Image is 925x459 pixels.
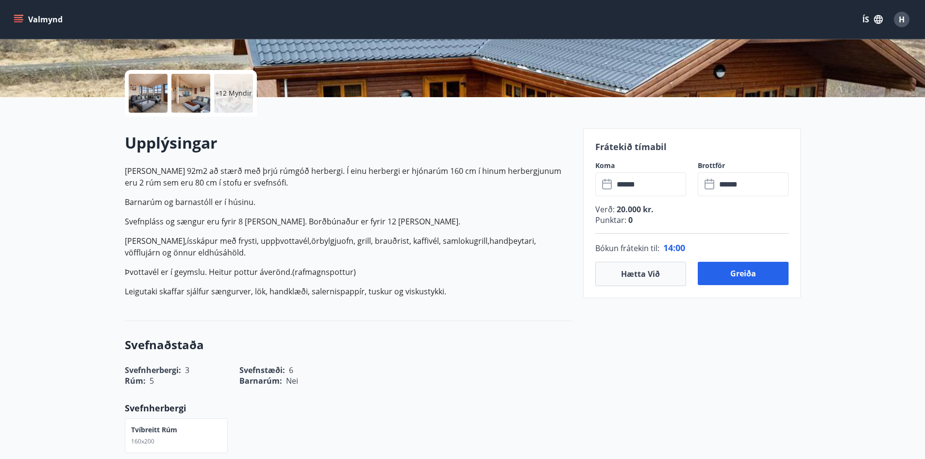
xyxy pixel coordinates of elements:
label: Brottför [698,161,789,170]
label: Koma [595,161,686,170]
button: H [890,8,913,31]
p: [PERSON_NAME],ísskápur með frysti, uppþvottavél,örbylgjuofn, grill, brauðrist, kaffivél, samlokug... [125,235,572,258]
h2: Upplýsingar [125,132,572,153]
button: ÍS [857,11,888,28]
p: Þvottavél er í geymslu. Heitur pottur áverönd.(rafmagnspottur) [125,266,572,278]
span: Rúm : [125,375,146,386]
span: H [899,14,905,25]
p: Leigutaki skaffar sjálfur sængurver, lök, handklæði, salernispappír, tuskur og viskustykki. [125,286,572,297]
span: 14 : [663,242,675,254]
p: [PERSON_NAME] 92m2 að stærð með þrjú rúmgóð herbergi. Í einu herbergi er hjónarúm 160 cm í hinum ... [125,165,572,188]
span: 00 [675,242,685,254]
p: Svefnherbergi [125,402,572,414]
p: +12 Myndir [215,88,252,98]
p: Tvíbreitt rúm [131,425,177,435]
span: Bókun frátekin til : [595,242,659,254]
p: Frátekið tímabil [595,140,789,153]
p: Svefnpláss og sængur eru fyrir 8 [PERSON_NAME]. Borðbúnaður er fyrir 12 [PERSON_NAME]. [125,216,572,227]
span: Nei [286,375,298,386]
p: Punktar : [595,215,789,225]
p: Verð : [595,204,789,215]
button: Hætta við [595,262,686,286]
p: Barnarúm og barnastóll er í húsinu. [125,196,572,208]
button: Greiða [698,262,789,285]
span: 160x200 [131,437,154,445]
h3: Svefnaðstaða [125,337,572,353]
span: Barnarúm : [239,375,282,386]
span: 20.000 kr. [615,204,654,215]
button: menu [12,11,67,28]
span: 5 [150,375,154,386]
span: 0 [626,215,633,225]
